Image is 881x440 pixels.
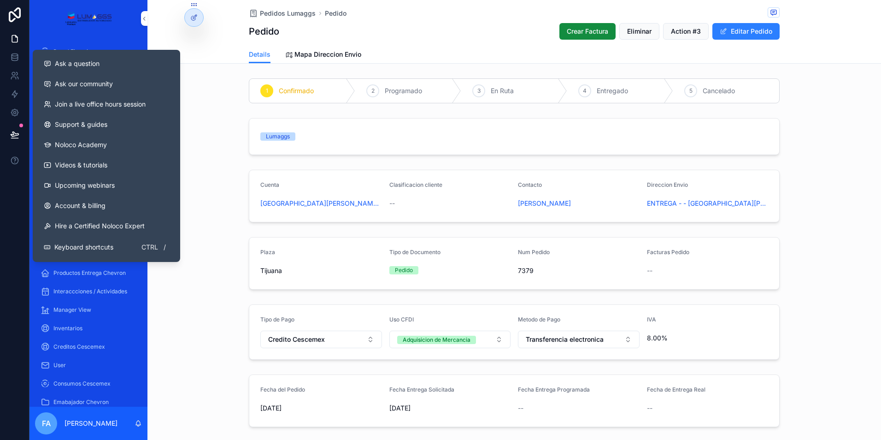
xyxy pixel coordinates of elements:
[266,87,268,95] span: 1
[36,74,176,94] a: Ask our community
[389,181,442,188] span: Clasificacion cliente
[55,120,107,129] span: Support & guides
[53,362,66,369] span: User
[249,25,279,38] h1: Pedido
[65,419,117,428] p: [PERSON_NAME]
[385,86,422,95] span: Programado
[647,199,769,208] a: ENTREGA - - [GEOGRAPHIC_DATA][PERSON_NAME][GEOGRAPHIC_DATA]
[260,386,305,393] span: Fecha del Pedido
[689,87,693,95] span: 5
[389,386,454,393] span: Fecha Entrega Solicitada
[161,244,168,251] span: /
[53,380,111,387] span: Consumos Cescemex
[35,375,142,392] a: Consumos Cescemex
[260,249,275,256] span: Plaza
[55,140,107,149] span: Noloco Academy
[712,23,780,40] button: Editar Pedido
[249,9,316,18] a: Pedidos Lumaggs
[36,135,176,155] a: Noloco Academy
[477,87,481,95] span: 3
[567,27,608,36] span: Crear Factura
[55,79,113,89] span: Ask our community
[619,23,659,40] button: Eliminar
[36,114,176,135] a: Support & guides
[491,86,514,95] span: En Ruta
[325,9,347,18] a: Pedido
[285,46,361,65] a: Mapa Direccion Envio
[518,386,590,393] span: Fecha Entrega Programada
[53,288,127,295] span: Interaccciones / Actividades
[36,54,176,74] button: Ask a question
[141,242,159,253] span: Ctrl
[35,43,142,60] a: Portal Ejecutivo
[647,386,705,393] span: Fecha de Entrega Real
[647,266,652,275] span: --
[55,181,115,190] span: Upcoming webinars
[526,335,604,344] span: Transferencia electronica
[395,266,413,274] div: Pedido
[647,316,656,323] span: IVA
[663,23,709,40] button: Action #3
[268,335,325,344] span: Credito Cescemex
[260,266,282,275] span: Tijuana
[55,201,106,210] span: Account & billing
[36,155,176,175] a: Videos & tutorials
[249,46,270,64] a: Details
[35,357,142,374] a: User
[389,249,440,256] span: Tipo de Documento
[371,87,375,95] span: 2
[518,331,640,348] button: Select Button
[647,249,689,256] span: Facturas Pedido
[260,9,316,18] span: Pedidos Lumaggs
[53,343,105,351] span: Creditos Cescemex
[55,221,145,231] span: Hire a Certified Noloco Expert
[55,59,100,68] span: Ask a question
[260,199,382,208] a: [GEOGRAPHIC_DATA][PERSON_NAME][GEOGRAPHIC_DATA]
[249,50,270,59] span: Details
[35,394,142,410] a: Emabajador Chevron
[627,27,652,36] span: Eliminar
[55,161,107,170] span: Videos & tutorials
[266,132,290,141] div: Lumaggs
[518,316,560,323] span: Metodo de Pago
[518,181,542,188] span: Contacto
[55,100,146,109] span: Join a live office hours session
[35,265,142,281] a: Productos Entrega Chevron
[647,333,769,343] span: 8.00%
[647,181,688,188] span: Direccion Envio
[389,331,511,348] button: Select Button
[559,23,616,40] button: Crear Factura
[36,216,176,236] button: Hire a Certified Noloco Expert
[518,199,571,208] a: [PERSON_NAME]
[53,325,82,332] span: Inventarios
[389,404,511,413] span: [DATE]
[35,339,142,355] a: Creditos Cescemex
[671,27,701,36] span: Action #3
[36,236,176,258] button: Keyboard shortcutsCtrl/
[294,50,361,59] span: Mapa Direccion Envio
[279,86,314,95] span: Confirmado
[647,404,652,413] span: --
[260,316,294,323] span: Tipo de Pago
[260,404,382,413] span: [DATE]
[518,404,523,413] span: --
[35,320,142,337] a: Inventarios
[53,269,126,277] span: Productos Entrega Chevron
[260,181,279,188] span: Cuenta
[53,398,109,406] span: Emabajador Chevron
[36,175,176,196] a: Upcoming webinars
[518,249,550,256] span: Num Pedido
[29,37,147,407] div: scrollable content
[54,243,113,252] span: Keyboard shortcuts
[53,306,91,314] span: Manager View
[597,86,628,95] span: Entregado
[703,86,735,95] span: Cancelado
[53,48,94,55] span: Portal Ejecutivo
[36,196,176,216] a: Account & billing
[35,283,142,300] a: Interaccciones / Actividades
[42,418,51,429] span: FA
[583,87,587,95] span: 4
[65,11,112,26] img: App logo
